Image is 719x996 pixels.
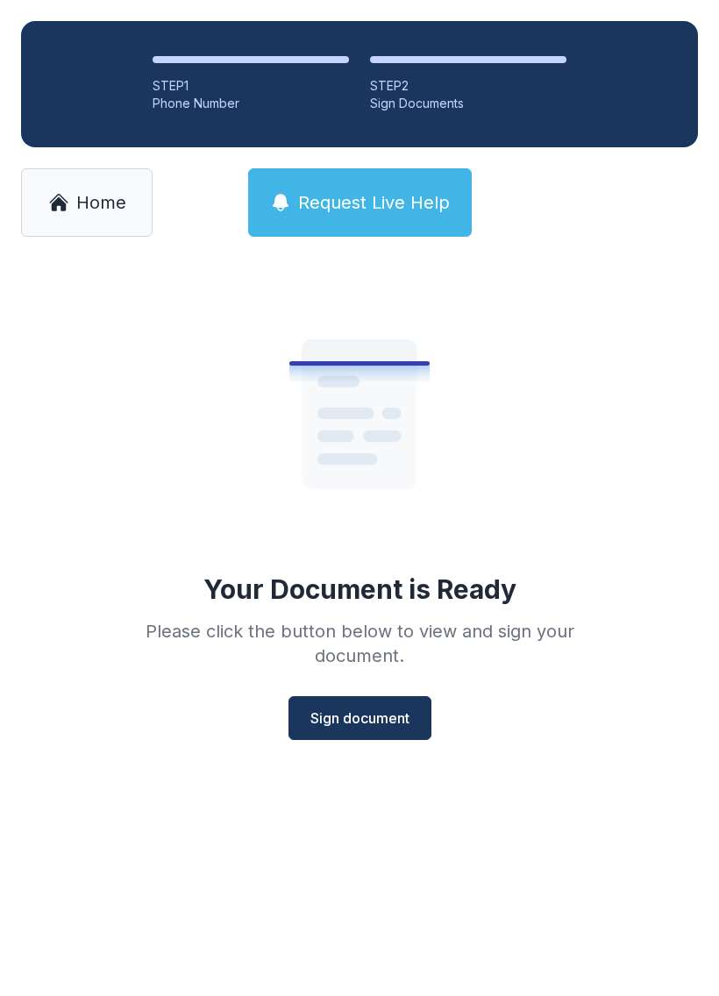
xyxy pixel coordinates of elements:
span: Sign document [310,708,409,729]
span: Home [76,190,126,215]
div: Phone Number [153,95,349,112]
span: Request Live Help [298,190,450,215]
div: STEP 2 [370,77,566,95]
div: Please click the button below to view and sign your document. [107,619,612,668]
div: Your Document is Ready [203,573,516,605]
div: STEP 1 [153,77,349,95]
div: Sign Documents [370,95,566,112]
